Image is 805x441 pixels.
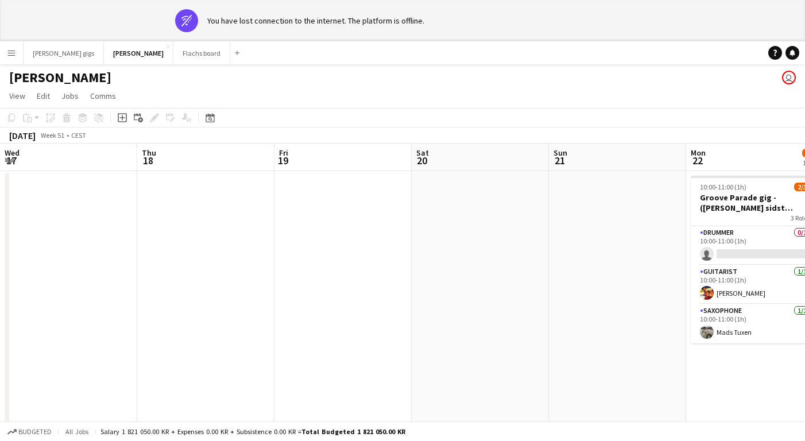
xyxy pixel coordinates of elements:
span: 22 [689,154,706,167]
span: Edit [37,91,50,101]
span: 20 [415,154,429,167]
button: [PERSON_NAME] gigs [24,42,104,64]
div: You have lost connection to the internet. The platform is offline. [207,16,424,26]
span: 19 [277,154,288,167]
div: [DATE] [9,130,36,141]
h1: [PERSON_NAME] [9,69,111,86]
span: Fri [279,148,288,158]
app-user-avatar: Asger Søgaard Hajslund [782,71,796,84]
a: Edit [32,88,55,103]
span: 18 [140,154,156,167]
span: Sat [416,148,429,158]
span: Week 51 [38,131,67,140]
a: Jobs [57,88,83,103]
span: Mon [691,148,706,158]
span: 17 [3,154,20,167]
div: Salary 1 821 050.00 KR + Expenses 0.00 KR + Subsistence 0.00 KR = [100,427,405,436]
span: Thu [142,148,156,158]
span: Total Budgeted 1 821 050.00 KR [301,427,405,436]
a: Comms [86,88,121,103]
span: 10:00-11:00 (1h) [700,183,746,191]
button: Flachs board [173,42,230,64]
button: Budgeted [6,425,53,438]
span: Wed [5,148,20,158]
button: [PERSON_NAME] [104,42,173,64]
a: View [5,88,30,103]
span: Sun [554,148,567,158]
span: Budgeted [18,428,52,436]
span: Comms [90,91,116,101]
span: View [9,91,25,101]
div: CEST [71,131,86,140]
span: 21 [552,154,567,167]
span: Jobs [61,91,79,101]
span: All jobs [63,427,91,436]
